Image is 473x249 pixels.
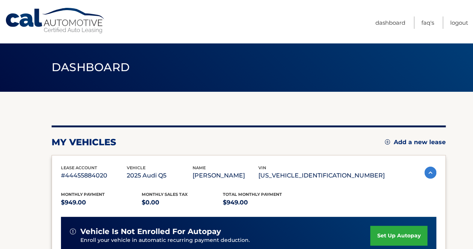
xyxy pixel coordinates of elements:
p: 2025 Audi Q5 [127,170,193,181]
span: vin [258,165,266,170]
a: Cal Automotive [5,7,106,34]
span: vehicle [127,165,145,170]
a: Logout [450,16,468,29]
span: lease account [61,165,97,170]
p: $949.00 [61,197,142,208]
a: set up autopay [370,226,427,246]
p: [PERSON_NAME] [193,170,258,181]
p: #44455884020 [61,170,127,181]
a: Add a new lease [385,139,446,146]
p: $0.00 [142,197,223,208]
span: name [193,165,206,170]
img: add.svg [385,139,390,145]
a: FAQ's [421,16,434,29]
span: Monthly Payment [61,192,105,197]
span: vehicle is not enrolled for autopay [80,227,221,236]
span: Monthly sales Tax [142,192,188,197]
p: Enroll your vehicle in automatic recurring payment deduction. [80,236,371,245]
p: [US_VEHICLE_IDENTIFICATION_NUMBER] [258,170,385,181]
p: $949.00 [223,197,304,208]
a: Dashboard [375,16,405,29]
img: alert-white.svg [70,228,76,234]
span: Dashboard [52,60,130,74]
h2: my vehicles [52,137,116,148]
span: Total Monthly Payment [223,192,282,197]
img: accordion-active.svg [424,167,436,179]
